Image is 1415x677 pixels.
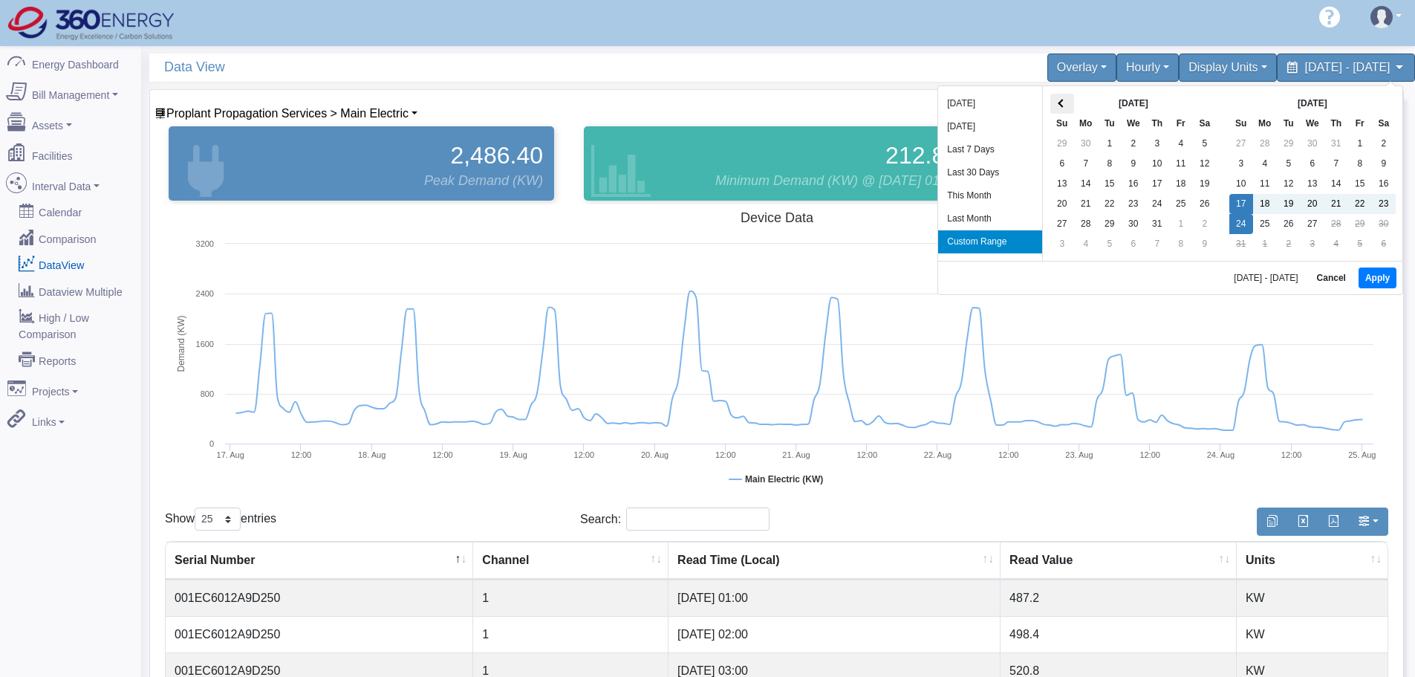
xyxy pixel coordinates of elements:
td: 8 [1348,154,1372,174]
td: 11 [1253,174,1277,194]
tspan: 24. Aug [1207,450,1235,459]
td: 4 [1169,134,1193,154]
text: 12:00 [432,450,453,459]
tspan: 19. Aug [499,450,527,459]
td: 2 [1193,214,1217,234]
li: Last Month [938,207,1042,230]
div: Display Units [1179,54,1276,82]
th: Su [1050,114,1074,134]
td: 21 [1324,194,1348,214]
td: 26 [1193,194,1217,214]
td: 13 [1301,174,1324,194]
td: 29 [1348,214,1372,234]
th: We [1301,114,1324,134]
td: 30 [1372,214,1396,234]
td: 27 [1050,214,1074,234]
td: 30 [1122,214,1145,234]
button: Generate PDF [1318,508,1349,536]
tspan: 20. Aug [641,450,669,459]
td: [DATE] 01:00 [669,580,1001,616]
th: Tu [1098,114,1122,134]
td: 28 [1324,214,1348,234]
th: We [1122,114,1145,134]
td: 22 [1348,194,1372,214]
th: Fr [1169,114,1193,134]
td: 1 [1098,134,1122,154]
td: 4 [1324,234,1348,254]
td: 12 [1277,174,1301,194]
td: 30 [1301,134,1324,154]
td: 6 [1301,154,1324,174]
td: 20 [1301,194,1324,214]
li: Custom Range [938,230,1042,253]
td: 16 [1372,174,1396,194]
th: Sa [1193,114,1217,134]
button: Apply [1359,268,1396,288]
tspan: Demand (KW) [176,315,186,372]
span: Data View [164,54,784,81]
text: 3200 [196,239,214,248]
td: 17 [1145,174,1169,194]
td: 19 [1277,194,1301,214]
li: [DATE] [938,115,1042,138]
td: 18 [1169,174,1193,194]
button: Cancel [1310,268,1353,288]
tspan: 23. Aug [1065,450,1093,459]
td: 5 [1348,234,1372,254]
th: Mo [1253,114,1277,134]
li: Last 30 Days [938,161,1042,184]
span: 212.80 [885,137,958,173]
td: 4 [1074,234,1098,254]
a: Proplant Propagation Services > Main Electric [154,107,417,120]
td: 15 [1098,174,1122,194]
td: 11 [1169,154,1193,174]
td: 1 [1348,134,1372,154]
td: 20 [1050,194,1074,214]
td: 27 [1229,134,1253,154]
td: 29 [1050,134,1074,154]
span: [DATE] - [DATE] [1234,273,1304,282]
input: Search: [626,508,770,531]
select: Showentries [195,508,241,531]
text: 12:00 [291,450,312,459]
button: Copy to clipboard [1257,508,1288,536]
th: Sa [1372,114,1396,134]
td: 10 [1229,174,1253,194]
td: 27 [1301,214,1324,234]
td: 31 [1229,234,1253,254]
td: 10 [1145,154,1169,174]
button: Show/Hide Columns [1348,508,1388,536]
td: 13 [1050,174,1074,194]
span: Device List [166,107,409,120]
text: 12:00 [574,450,595,459]
td: 498.4 [1001,616,1237,652]
td: 001EC6012A9D250 [166,580,473,616]
div: Hourly [1116,54,1179,82]
li: This Month [938,184,1042,207]
img: user-3.svg [1370,6,1393,28]
td: KW [1237,616,1388,652]
td: [DATE] 02:00 [669,616,1001,652]
td: 25 [1169,194,1193,214]
td: 3 [1050,234,1074,254]
td: 23 [1372,194,1396,214]
td: 2 [1372,134,1396,154]
td: 17 [1229,194,1253,214]
td: 9 [1372,154,1396,174]
label: Show entries [165,508,276,531]
text: 12:00 [856,450,877,459]
td: 9 [1122,154,1145,174]
td: 487.2 [1001,580,1237,616]
td: 3 [1145,134,1169,154]
text: 2400 [196,289,214,298]
td: 9 [1193,234,1217,254]
td: 5 [1098,234,1122,254]
div: Overlay [1047,54,1116,82]
li: Last 7 Days [938,138,1042,161]
td: 3 [1301,234,1324,254]
td: 5 [1193,134,1217,154]
th: Serial Number : activate to sort column descending [166,542,473,580]
td: 21 [1074,194,1098,214]
th: Su [1229,114,1253,134]
td: 30 [1074,134,1098,154]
